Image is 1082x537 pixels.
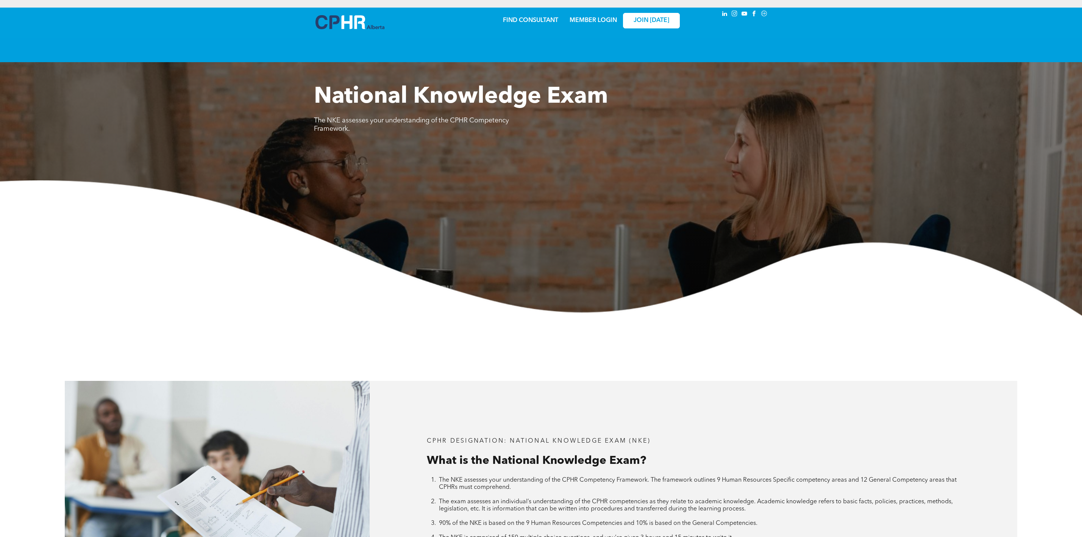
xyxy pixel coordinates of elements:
[314,86,608,108] span: National Knowledge Exam
[315,15,384,29] img: A blue and white logo for cp alberta
[731,9,739,20] a: instagram
[439,499,953,512] span: The exam assesses an individual’s understanding of the CPHR competencies as they relate to academ...
[740,9,749,20] a: youtube
[760,9,768,20] a: Social network
[314,117,509,132] span: The NKE assesses your understanding of the CPHR Competency Framework.
[634,17,669,24] span: JOIN [DATE]
[427,438,651,444] span: CPHR DESIGNATION: National Knowledge Exam (NKE)
[439,520,757,526] span: 90% of the NKE is based on the 9 Human Resources Competencies and 10% is based on the General Com...
[750,9,759,20] a: facebook
[427,455,646,467] span: What is the National Knowledge Exam?
[623,13,680,28] a: JOIN [DATE]
[439,477,957,490] span: The NKE assesses your understanding of the CPHR Competency Framework. The framework outlines 9 Hu...
[570,17,617,23] a: MEMBER LOGIN
[503,17,558,23] a: FIND CONSULTANT
[721,9,729,20] a: linkedin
